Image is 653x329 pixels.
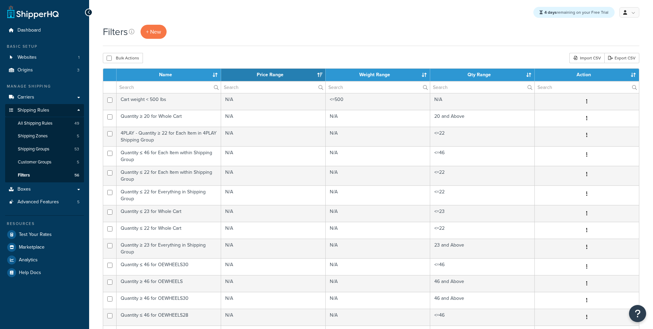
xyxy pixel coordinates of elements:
li: Origins [5,64,84,77]
a: Origins 3 [5,64,84,77]
td: N/A [221,93,326,110]
a: Websites 1 [5,51,84,64]
span: 49 [74,121,79,126]
td: N/A [221,222,326,239]
span: 5 [77,159,79,165]
input: Search [117,81,221,93]
td: <=23 [430,205,535,222]
td: N/A [326,292,430,309]
li: Websites [5,51,84,64]
th: Weight Range: activate to sort column ascending [326,69,430,81]
td: N/A [326,222,430,239]
th: Name: activate to sort column ascending [117,69,221,81]
td: N/A [221,258,326,275]
a: Shipping Groups 53 [5,143,84,156]
span: Help Docs [19,270,41,276]
span: Shipping Zones [18,133,48,139]
td: 23 and Above [430,239,535,258]
td: N/A [430,93,535,110]
td: N/A [326,166,430,185]
td: Quantity ≤ 46 for Each Item within Shipping Group [117,146,221,166]
td: 46 and Above [430,275,535,292]
strong: 4 days [544,9,557,15]
div: Manage Shipping [5,83,84,89]
a: Customer Groups 5 [5,156,84,169]
a: Shipping Zones 5 [5,130,84,143]
td: N/A [221,185,326,205]
td: N/A [221,127,326,146]
td: N/A [221,110,326,127]
td: N/A [326,205,430,222]
a: + New [141,25,167,39]
span: 3 [77,67,80,73]
span: Dashboard [17,27,41,33]
th: Qty Range: activate to sort column ascending [430,69,535,81]
span: + New [146,28,161,36]
li: All Shipping Rules [5,117,84,130]
li: Help Docs [5,266,84,279]
input: Search [221,81,325,93]
td: Quantity ≥ 20 for Whole Cart [117,110,221,127]
span: Marketplace [19,245,45,250]
td: 4PLAY - Quantity ≥ 22 for Each Item in 4PLAY Shipping Group [117,127,221,146]
div: Import CSV [569,53,604,63]
td: N/A [221,205,326,222]
a: Carriers [5,91,84,104]
td: Quantity ≤ 46 for OEWHEELS28 [117,309,221,326]
span: Carriers [17,94,34,100]
li: Filters [5,169,84,182]
td: <=500 [326,93,430,110]
span: Origins [17,67,33,73]
li: Shipping Zones [5,130,84,143]
th: Price Range: activate to sort column ascending [221,69,326,81]
td: N/A [326,146,430,166]
td: N/A [221,239,326,258]
span: Websites [17,55,37,60]
a: Analytics [5,254,84,266]
td: N/A [326,110,430,127]
td: Quantity ≤ 22 for Whole Cart [117,222,221,239]
td: N/A [221,292,326,309]
span: 56 [74,172,79,178]
span: All Shipping Rules [18,121,52,126]
a: Marketplace [5,241,84,253]
span: Advanced Features [17,199,59,205]
span: Filters [18,172,30,178]
li: Shipping Rules [5,104,84,182]
a: Shipping Rules [5,104,84,117]
td: <=22 [430,185,535,205]
td: <=22 [430,222,535,239]
input: Search [430,81,534,93]
a: ShipperHQ Home [7,5,59,19]
td: Quantity ≤ 22 for Each Item within Shipping Group [117,166,221,185]
td: N/A [326,258,430,275]
td: N/A [221,166,326,185]
td: <=22 [430,127,535,146]
span: Test Your Rates [19,232,52,238]
td: N/A [221,309,326,326]
td: 46 and Above [430,292,535,309]
li: Shipping Groups [5,143,84,156]
td: <=22 [430,166,535,185]
h1: Filters [103,25,128,38]
td: <=46 [430,258,535,275]
td: Quantity ≥ 46 for OEWHEELS30 [117,292,221,309]
input: Search [326,81,430,93]
span: Boxes [17,186,31,192]
td: N/A [326,185,430,205]
td: N/A [221,275,326,292]
a: Boxes [5,183,84,196]
span: 1 [78,55,80,60]
a: Filters 56 [5,169,84,182]
td: Cart weight < 500 lbs [117,93,221,110]
button: Bulk Actions [103,53,143,63]
td: <=46 [430,146,535,166]
td: N/A [326,239,430,258]
a: Test Your Rates [5,228,84,241]
td: N/A [221,146,326,166]
td: <=46 [430,309,535,326]
div: remaining on your Free Trial [533,7,615,18]
li: Dashboard [5,24,84,37]
span: Shipping Rules [17,107,49,113]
